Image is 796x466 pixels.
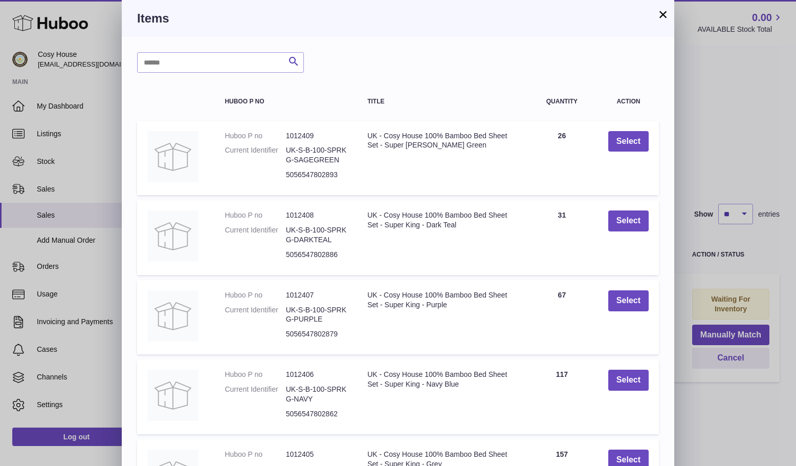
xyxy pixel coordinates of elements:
div: UK - Cosy House 100% Bamboo Bed Sheet Set - Super King - Purple [367,290,516,310]
th: Title [357,88,526,115]
img: UK - Cosy House 100% Bamboo Bed Sheet Set - Super King - Purple [147,290,198,342]
th: Action [598,88,659,115]
dd: UK-S-B-100-SPRKG-DARKTEAL [286,225,347,245]
button: Select [608,290,649,311]
dd: 1012408 [286,210,347,220]
dd: UK-S-B-100-SPRKG-SAGEGREEN [286,145,347,165]
dd: 1012405 [286,450,347,459]
img: UK - Cosy House 100% Bamboo Bed Sheet Set - Super King - Dark Teal [147,210,198,262]
dd: 5056547802893 [286,170,347,180]
dt: Current Identifier [225,305,285,325]
td: 31 [526,200,598,275]
div: UK - Cosy House 100% Bamboo Bed Sheet Set - Super [PERSON_NAME] Green [367,131,516,151]
dd: 1012409 [286,131,347,141]
div: UK - Cosy House 100% Bamboo Bed Sheet Set - Super King - Dark Teal [367,210,516,230]
dd: 5056547802886 [286,250,347,260]
dt: Huboo P no [225,370,285,379]
button: Select [608,370,649,391]
td: 117 [526,359,598,434]
dt: Huboo P no [225,290,285,300]
dt: Current Identifier [225,385,285,404]
img: UK - Cosy House 100% Bamboo Bed Sheet Set - Super King - Sage Green [147,131,198,182]
dt: Huboo P no [225,131,285,141]
th: Huboo P no [214,88,357,115]
dt: Huboo P no [225,210,285,220]
dd: 5056547802879 [286,329,347,339]
h3: Items [137,10,659,27]
img: UK - Cosy House 100% Bamboo Bed Sheet Set - Super King - Navy Blue [147,370,198,421]
td: 26 [526,121,598,196]
dd: 5056547802862 [286,409,347,419]
dd: 1012407 [286,290,347,300]
div: UK - Cosy House 100% Bamboo Bed Sheet Set - Super King - Navy Blue [367,370,516,389]
button: Select [608,210,649,231]
button: Select [608,131,649,152]
button: × [657,8,669,20]
dt: Current Identifier [225,225,285,245]
dt: Huboo P no [225,450,285,459]
dt: Current Identifier [225,145,285,165]
td: 67 [526,280,598,355]
dd: UK-S-B-100-SPRKG-PURPLE [286,305,347,325]
dd: 1012406 [286,370,347,379]
dd: UK-S-B-100-SPRKG-NAVY [286,385,347,404]
th: Quantity [526,88,598,115]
